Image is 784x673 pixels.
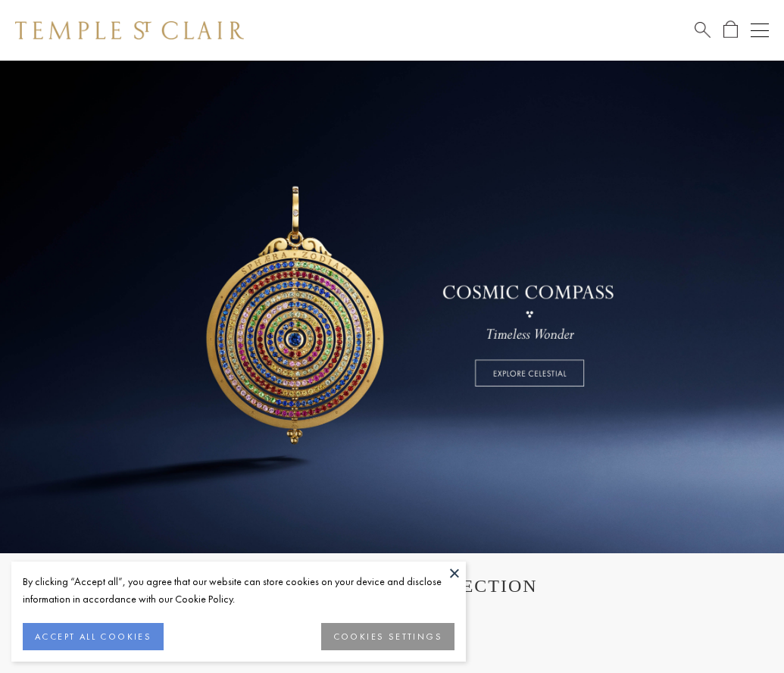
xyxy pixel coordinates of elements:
button: ACCEPT ALL COOKIES [23,623,164,650]
button: COOKIES SETTINGS [321,623,454,650]
a: Open Shopping Bag [723,20,738,39]
button: Open navigation [751,21,769,39]
a: Search [695,20,711,39]
img: Temple St. Clair [15,21,244,39]
div: By clicking “Accept all”, you agree that our website can store cookies on your device and disclos... [23,573,454,608]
